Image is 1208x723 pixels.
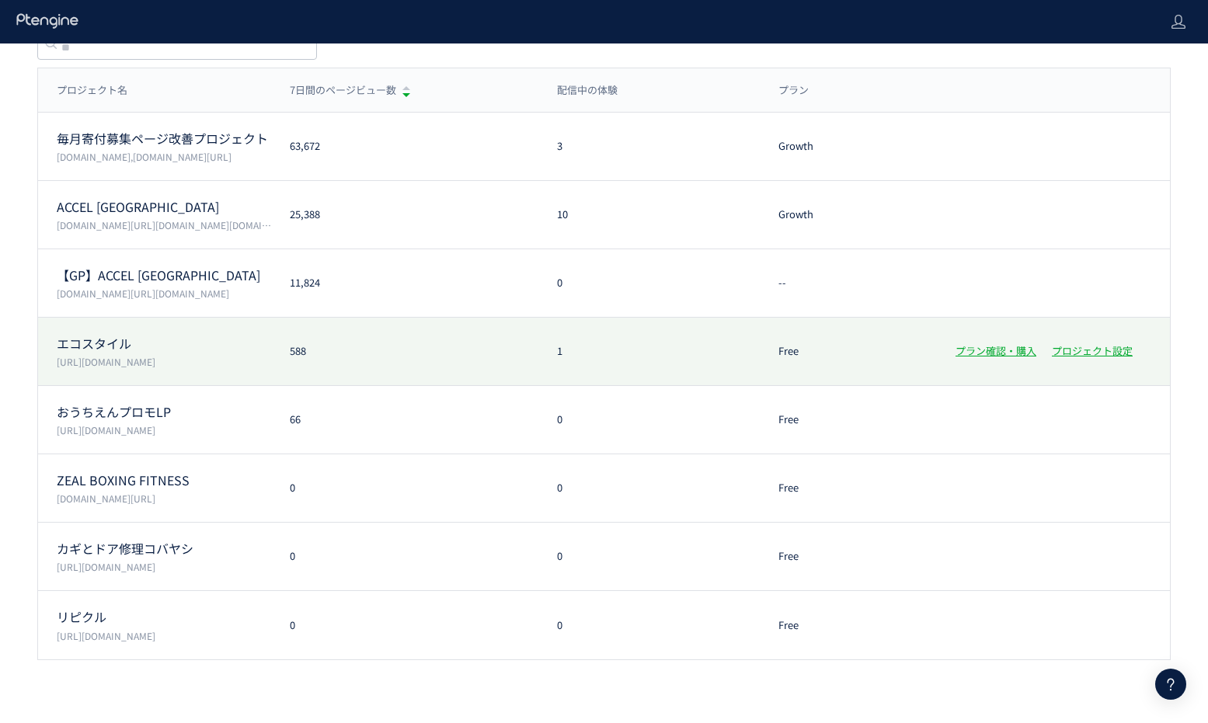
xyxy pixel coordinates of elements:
[271,276,538,290] div: 11,824
[57,287,271,300] p: accel-japan.com/,secure-link.jp/
[57,218,271,231] p: accel-japan.com/,secure-link.jp/,trendfocus-media.com
[538,618,760,633] div: 0
[760,207,937,222] div: Growth
[57,423,271,436] p: https://i.ouchien.jp/
[57,560,271,573] p: https://kagidoakobayashi.com/lp/
[57,608,271,626] p: リピクル
[538,276,760,290] div: 0
[57,471,271,489] p: ZEAL BOXING FITNESS
[57,130,271,148] p: 毎月寄付募集ページ改善プロジェクト
[57,403,271,421] p: おうちえんプロモLP
[57,355,271,368] p: https://www.style-eco.com/takuhai-kaitori/
[57,198,271,216] p: ACCEL JAPAN
[57,150,271,163] p: www.cira-foundation.or.jp,cira-foundation.my.salesforce-sites.com/
[538,139,760,154] div: 3
[290,83,396,98] span: 7日間のページビュー数
[57,492,271,505] p: zeal-b.com/lp/
[760,412,937,427] div: Free
[271,481,538,495] div: 0
[271,412,538,427] div: 66
[557,83,618,98] span: 配信中の体験
[271,549,538,564] div: 0
[271,139,538,154] div: 63,672
[57,335,271,353] p: エコスタイル
[760,549,937,564] div: Free
[271,618,538,633] div: 0
[57,540,271,558] p: カギとドア修理コバヤシ
[271,207,538,222] div: 25,388
[1052,343,1133,358] a: プロジェクト設定
[760,344,937,359] div: Free
[538,481,760,495] div: 0
[760,481,937,495] div: Free
[57,266,271,284] p: 【GP】ACCEL JAPAN
[760,139,937,154] div: Growth
[271,344,538,359] div: 588
[956,343,1036,358] a: プラン確認・購入
[57,629,271,642] p: https://ripicle.carecle.com/
[760,618,937,633] div: Free
[760,276,937,290] div: --
[538,344,760,359] div: 1
[57,83,127,98] span: プロジェクト名
[538,549,760,564] div: 0
[778,83,809,98] span: プラン
[538,412,760,427] div: 0
[538,207,760,222] div: 10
